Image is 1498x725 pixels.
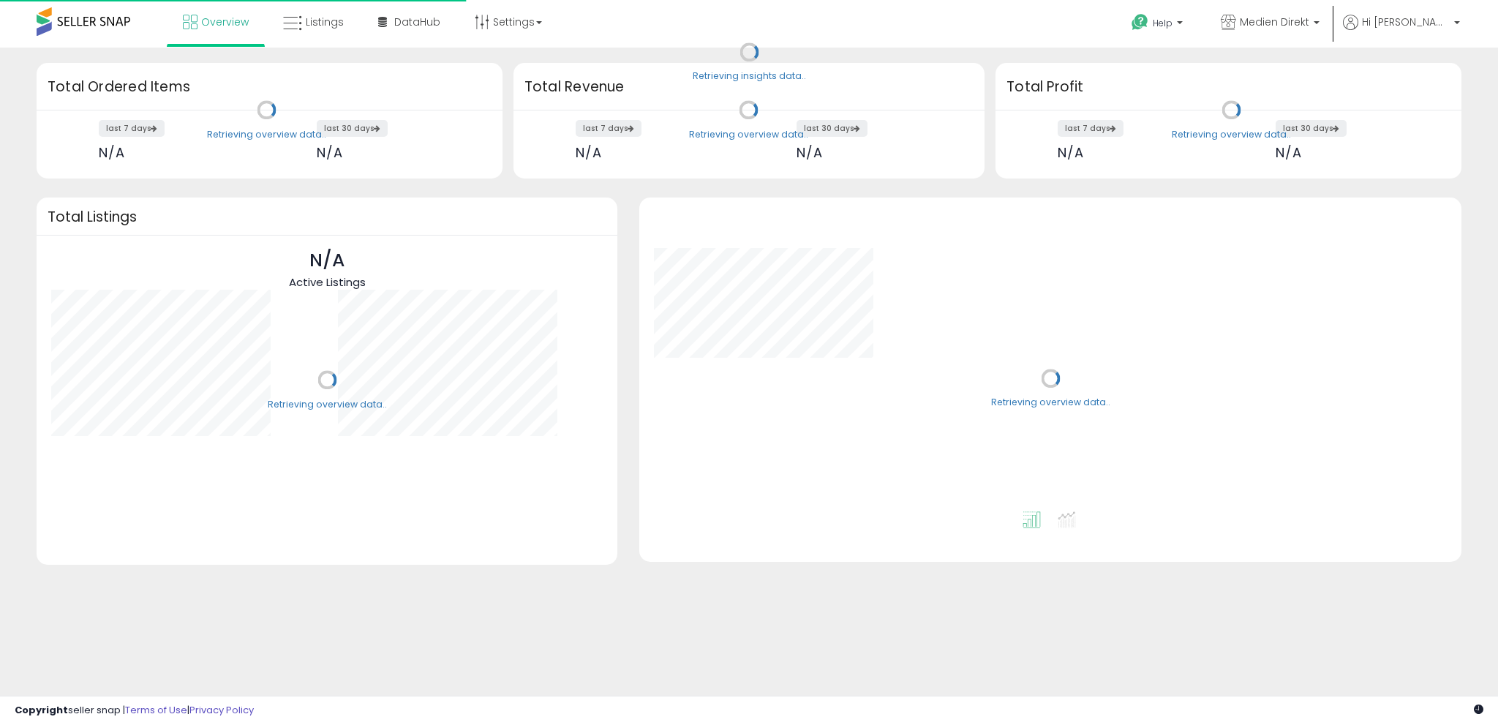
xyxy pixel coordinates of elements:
span: Hi [PERSON_NAME] [1362,15,1450,29]
div: Retrieving overview data.. [207,128,326,141]
span: Medien Direkt [1240,15,1309,29]
span: Overview [201,15,249,29]
a: Hi [PERSON_NAME] [1343,15,1460,48]
span: Help [1153,17,1173,29]
a: Help [1120,2,1197,48]
span: Listings [306,15,344,29]
i: Get Help [1131,13,1149,31]
div: Retrieving overview data.. [1172,128,1291,141]
div: Retrieving overview data.. [991,397,1110,410]
span: DataHub [394,15,440,29]
div: Retrieving overview data.. [268,398,387,411]
div: Retrieving overview data.. [689,128,808,141]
